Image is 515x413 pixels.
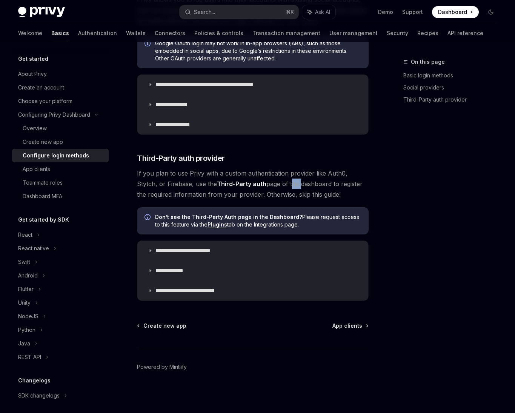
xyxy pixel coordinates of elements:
a: Powered by Mintlify [137,363,187,371]
div: Python [18,325,35,334]
div: About Privy [18,69,47,79]
div: App clients [23,165,50,174]
span: On this page [411,57,445,66]
a: Welcome [18,24,42,42]
a: Wallets [126,24,146,42]
a: Social providers [403,82,503,94]
div: Flutter [18,285,34,294]
div: Choose your platform [18,97,72,106]
svg: Info [145,40,152,48]
div: React native [18,244,49,253]
div: NodeJS [18,312,38,321]
strong: Third-Party auth [217,180,266,188]
h5: Changelogs [18,376,51,385]
strong: Don’t see the Third-Party Auth page in the Dashboard? [155,214,302,220]
h5: Get started by SDK [18,215,69,224]
a: About Privy [12,67,109,81]
div: Java [18,339,30,348]
a: Basic login methods [403,69,503,82]
a: Connectors [155,24,185,42]
span: ⌘ K [286,9,294,15]
div: Search... [194,8,215,17]
span: If you plan to use Privy with a custom authentication provider like Auth0, Stytch, or Firebase, u... [137,168,369,200]
a: Create new app [138,322,186,330]
svg: Info [145,214,152,222]
div: SDK changelogs [18,391,60,400]
div: Configuring Privy Dashboard [18,110,90,119]
button: Toggle dark mode [485,6,497,18]
a: API reference [447,24,483,42]
div: React [18,230,32,239]
button: Ask AI [302,5,335,19]
div: Android [18,271,38,280]
span: Please request access to this feature via the tab on the Integrations page. [155,213,361,228]
span: Third-Party auth provider [137,153,225,163]
div: Teammate roles [23,178,63,187]
div: Configure login methods [23,151,89,160]
a: Choose your platform [12,94,109,108]
h5: Get started [18,54,48,63]
div: Overview [23,124,47,133]
a: Teammate roles [12,176,109,190]
a: Dashboard [432,6,479,18]
div: Unity [18,298,31,307]
div: Swift [18,257,30,267]
a: Security [387,24,408,42]
a: Dashboard MFA [12,190,109,203]
a: Create an account [12,81,109,94]
a: Basics [51,24,69,42]
span: Create new app [143,322,186,330]
a: Transaction management [252,24,320,42]
a: Third-Party auth provider [403,94,503,106]
img: dark logo [18,7,65,17]
span: App clients [332,322,362,330]
button: Search...⌘K [180,5,298,19]
a: Authentication [78,24,117,42]
a: Plugins [208,221,227,228]
span: Ask AI [315,8,330,16]
span: Dashboard [438,8,467,16]
div: Dashboard MFA [23,192,62,201]
span: Google OAuth login may not work in in-app browsers (IABs), such as those embedded in social apps,... [155,40,361,62]
a: App clients [12,162,109,176]
div: Create new app [23,137,63,146]
a: Configure login methods [12,149,109,162]
a: Overview [12,122,109,135]
a: App clients [332,322,368,330]
a: Recipes [417,24,438,42]
a: Demo [378,8,393,16]
a: Policies & controls [194,24,243,42]
a: Create new app [12,135,109,149]
a: User management [329,24,378,42]
div: REST API [18,353,41,362]
div: Create an account [18,83,64,92]
a: Support [402,8,423,16]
